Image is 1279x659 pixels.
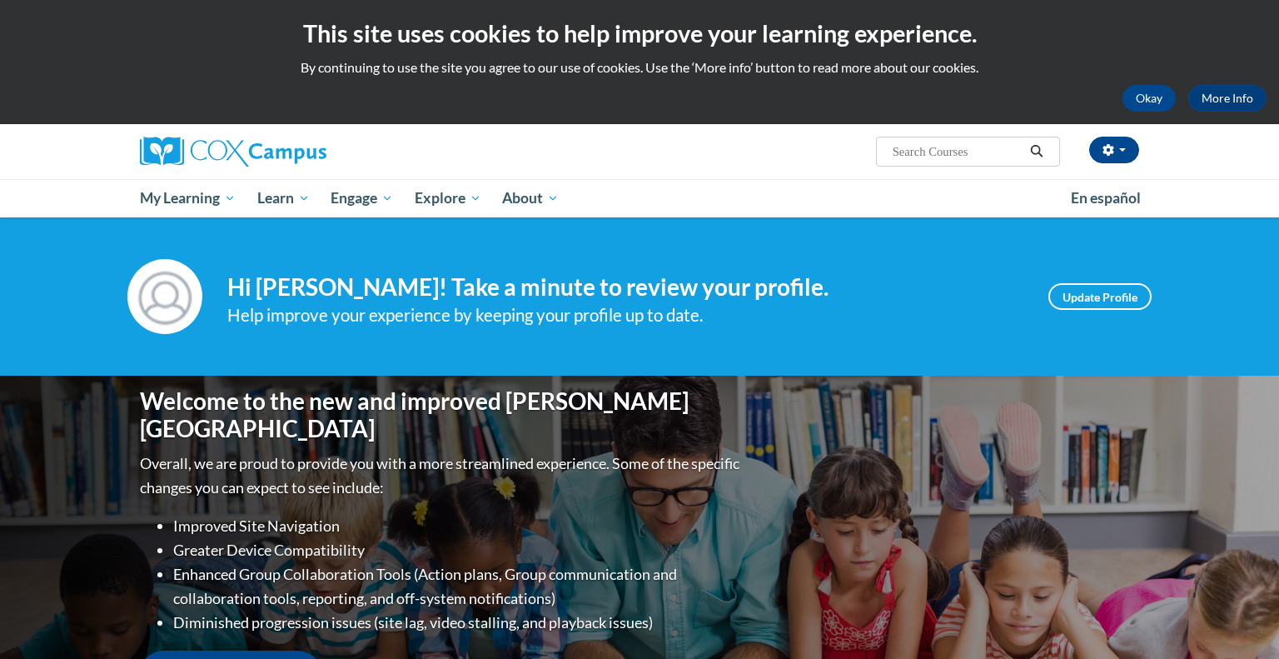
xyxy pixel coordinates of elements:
a: My Learning [129,179,246,217]
h4: Hi [PERSON_NAME]! Take a minute to review your profile. [227,273,1023,302]
span: My Learning [140,188,236,208]
h2: This site uses cookies to help improve your learning experience. [12,17,1267,50]
button: Account Settings [1089,137,1139,163]
a: About [492,179,570,217]
h1: Welcome to the new and improved [PERSON_NAME][GEOGRAPHIC_DATA] [140,387,744,443]
button: Okay [1122,85,1176,112]
li: Enhanced Group Collaboration Tools (Action plans, Group communication and collaboration tools, re... [173,562,744,611]
div: Main menu [115,179,1164,217]
p: Overall, we are proud to provide you with a more streamlined experience. Some of the specific cha... [140,452,744,500]
p: By continuing to use the site you agree to our use of cookies. Use the ‘More info’ button to read... [12,58,1267,77]
div: Help improve your experience by keeping your profile up to date. [227,302,1023,329]
a: En español [1060,181,1152,216]
span: About [502,188,559,208]
li: Improved Site Navigation [173,514,744,538]
li: Greater Device Compatibility [173,538,744,562]
a: Cox Campus [140,137,456,167]
span: Learn [257,188,310,208]
a: More Info [1188,85,1267,112]
button: Search [1024,142,1049,162]
a: Engage [320,179,404,217]
input: Search Courses [891,142,1024,162]
img: Profile Image [127,259,202,334]
iframe: Button to launch messaging window [1212,592,1266,646]
a: Explore [404,179,492,217]
a: Learn [246,179,321,217]
span: Engage [331,188,393,208]
li: Diminished progression issues (site lag, video stalling, and playback issues) [173,611,744,635]
a: Update Profile [1048,283,1152,310]
span: En español [1071,189,1141,207]
span: Explore [415,188,481,208]
img: Cox Campus [140,137,326,167]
